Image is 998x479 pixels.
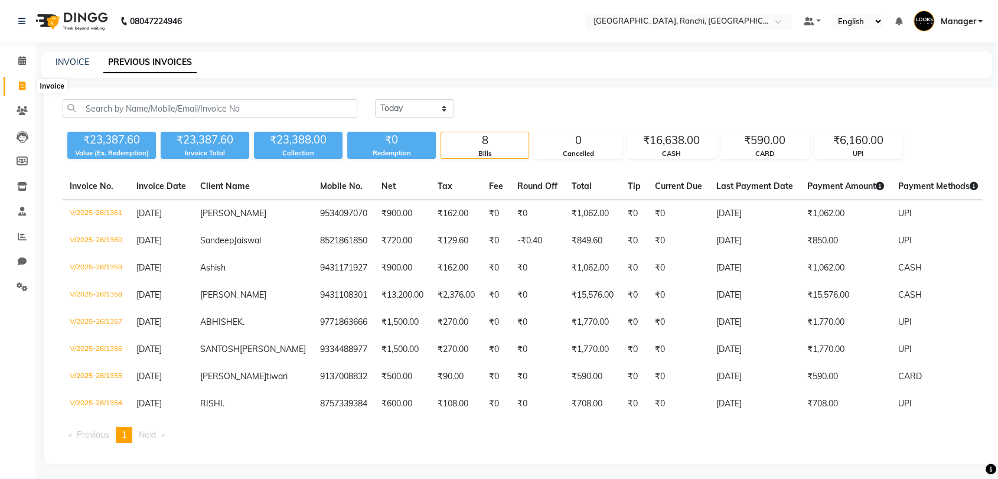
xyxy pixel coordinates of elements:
[914,11,934,31] img: Manager
[136,344,162,354] span: [DATE]
[565,200,621,228] td: ₹1,062.00
[430,336,482,363] td: ₹270.00
[430,363,482,390] td: ₹90.00
[136,262,162,273] span: [DATE]
[709,227,800,255] td: [DATE]
[63,363,129,390] td: V/2025-26/1355
[621,390,648,418] td: ₹0
[572,181,592,191] span: Total
[709,282,800,309] td: [DATE]
[898,181,978,191] span: Payment Methods
[136,235,162,246] span: [DATE]
[313,200,374,228] td: 9534097070
[800,255,891,282] td: ₹1,062.00
[800,200,891,228] td: ₹1,062.00
[648,309,709,336] td: ₹0
[800,227,891,255] td: ₹850.00
[374,255,430,282] td: ₹900.00
[510,282,565,309] td: ₹0
[709,363,800,390] td: [DATE]
[67,148,156,158] div: Value (Ex. Redemption)
[621,227,648,255] td: ₹0
[430,255,482,282] td: ₹162.00
[200,262,226,273] span: Ashish
[628,132,715,149] div: ₹16,638.00
[63,309,129,336] td: V/2025-26/1357
[655,181,702,191] span: Current Due
[161,148,249,158] div: Invoice Total
[374,282,430,309] td: ₹13,200.00
[800,309,891,336] td: ₹1,770.00
[70,181,113,191] span: Invoice No.
[161,132,249,148] div: ₹23,387.60
[313,282,374,309] td: 9431108301
[56,57,89,67] a: INVOICE
[63,255,129,282] td: V/2025-26/1359
[200,344,240,354] span: SANTOSH
[898,371,922,382] span: CARD
[63,336,129,363] td: V/2025-26/1356
[347,132,436,148] div: ₹0
[898,398,912,409] span: UPI
[898,235,912,246] span: UPI
[441,132,529,149] div: 8
[565,390,621,418] td: ₹708.00
[200,235,234,246] span: Sandeep
[320,181,363,191] span: Mobile No.
[200,317,243,327] span: ABHISHEK
[374,309,430,336] td: ₹1,500.00
[482,336,510,363] td: ₹0
[621,363,648,390] td: ₹0
[621,200,648,228] td: ₹0
[898,262,922,273] span: CASH
[313,227,374,255] td: 8521861850
[709,336,800,363] td: [DATE]
[438,181,452,191] span: Tax
[621,336,648,363] td: ₹0
[482,227,510,255] td: ₹0
[534,132,622,149] div: 0
[565,282,621,309] td: ₹15,576.00
[648,227,709,255] td: ₹0
[139,429,156,440] span: Next
[940,15,976,28] span: Manager
[234,235,261,246] span: Jaiswal
[77,429,109,440] span: Previous
[482,363,510,390] td: ₹0
[313,363,374,390] td: 9137008832
[313,336,374,363] td: 9334488977
[510,227,565,255] td: -₹0.40
[800,336,891,363] td: ₹1,770.00
[313,255,374,282] td: 9431171927
[510,363,565,390] td: ₹0
[482,390,510,418] td: ₹0
[621,255,648,282] td: ₹0
[510,200,565,228] td: ₹0
[648,390,709,418] td: ₹0
[374,227,430,255] td: ₹720.00
[510,255,565,282] td: ₹0
[716,181,793,191] span: Last Payment Date
[800,390,891,418] td: ₹708.00
[374,200,430,228] td: ₹900.00
[374,363,430,390] td: ₹500.00
[807,181,884,191] span: Payment Amount
[898,289,922,300] span: CASH
[721,132,808,149] div: ₹590.00
[648,282,709,309] td: ₹0
[200,371,266,382] span: [PERSON_NAME]
[898,208,912,219] span: UPI
[800,363,891,390] td: ₹590.00
[243,317,244,327] span: .
[136,371,162,382] span: [DATE]
[313,390,374,418] td: 8757339384
[565,336,621,363] td: ₹1,770.00
[489,181,503,191] span: Fee
[130,5,182,38] b: 08047224946
[898,344,912,354] span: UPI
[709,309,800,336] td: [DATE]
[200,289,266,300] span: [PERSON_NAME]
[482,282,510,309] td: ₹0
[565,255,621,282] td: ₹1,062.00
[628,181,641,191] span: Tip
